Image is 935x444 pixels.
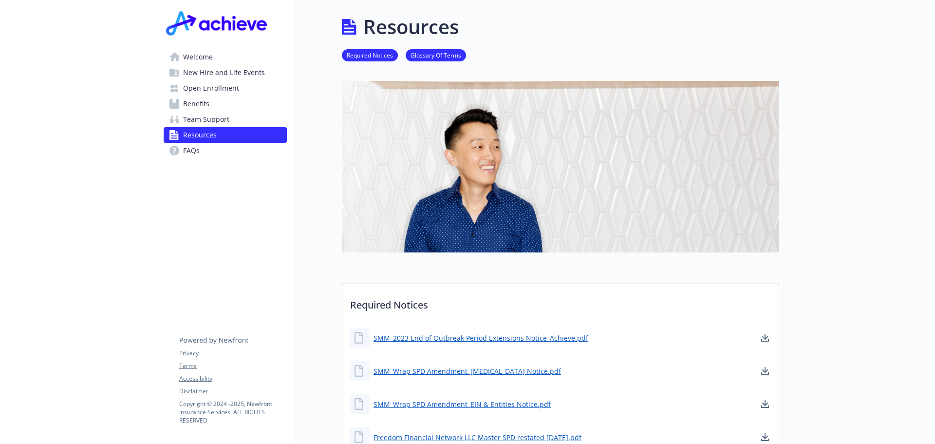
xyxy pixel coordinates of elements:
a: Required Notices [342,50,398,59]
span: Welcome [183,49,213,65]
span: Resources [183,127,217,143]
p: Required Notices [342,284,779,320]
a: Glossary Of Terms [406,50,466,59]
a: download document [759,431,771,443]
span: Benefits [183,96,209,112]
a: Open Enrollment [164,80,287,96]
a: SMM_Wrap SPD Amendment_EIN & Entities Notice.pdf [374,399,551,409]
a: download document [759,332,771,344]
a: download document [759,398,771,410]
a: Benefits [164,96,287,112]
a: download document [759,365,771,377]
span: FAQs [183,143,200,158]
span: New Hire and Life Events [183,65,265,80]
p: Copyright © 2024 - 2025 , Newfront Insurance Services, ALL RIGHTS RESERVED [179,400,286,425]
span: Open Enrollment [183,80,239,96]
a: Disclaimer [179,387,286,396]
a: FAQs [164,143,287,158]
a: Resources [164,127,287,143]
a: SMM_Wrap SPD Amendment_[MEDICAL_DATA] Notice.pdf [374,366,561,376]
a: SMM_2023 End of Outbreak Period Extensions Notice_Achieve.pdf [374,333,588,343]
a: Freedom Financial Network LLC Master SPD restated [DATE].pdf [374,432,581,443]
a: Team Support [164,112,287,127]
span: Team Support [183,112,229,127]
a: Accessibility [179,374,286,383]
a: Terms [179,362,286,370]
h1: Resources [363,12,459,41]
a: Welcome [164,49,287,65]
img: resources page banner [342,81,779,252]
a: Privacy [179,349,286,358]
a: New Hire and Life Events [164,65,287,80]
